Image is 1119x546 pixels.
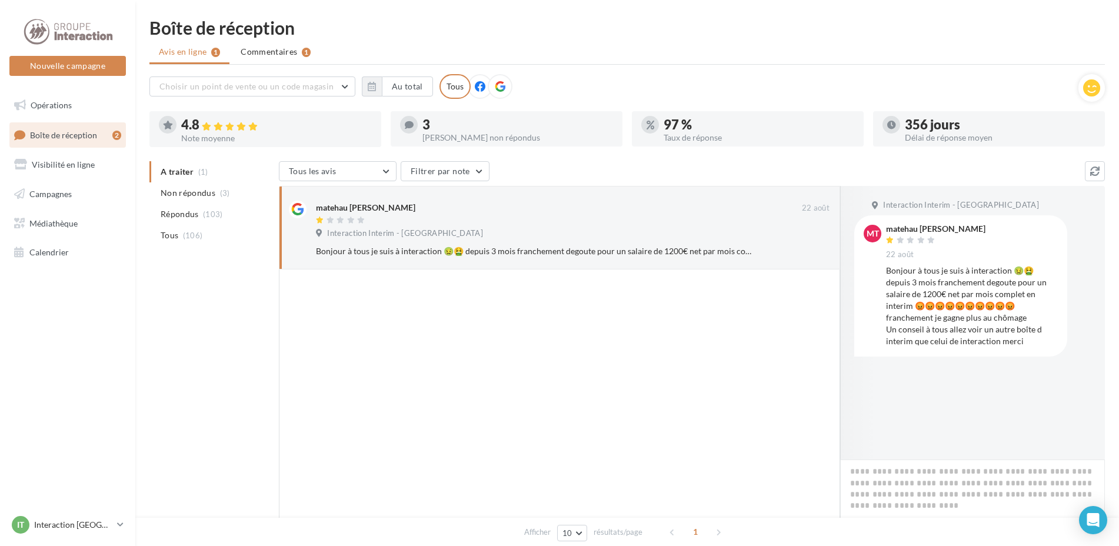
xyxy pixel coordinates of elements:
[31,100,72,110] span: Opérations
[886,225,985,233] div: matehau [PERSON_NAME]
[29,218,78,228] span: Médiathèque
[382,76,433,96] button: Au total
[161,208,199,220] span: Répondus
[159,81,334,91] span: Choisir un point de vente ou un code magasin
[362,76,433,96] button: Au total
[594,527,642,538] span: résultats/page
[183,231,203,240] span: (106)
[289,166,337,176] span: Tous les avis
[29,189,72,199] span: Campagnes
[149,19,1105,36] div: Boîte de réception
[422,134,613,142] div: [PERSON_NAME] non répondus
[149,76,355,96] button: Choisir un point de vente ou un code magasin
[7,122,128,148] a: Boîte de réception2
[32,159,95,169] span: Visibilité en ligne
[905,134,1095,142] div: Délai de réponse moyen
[34,519,112,531] p: Interaction [GEOGRAPHIC_DATA]
[1079,506,1107,534] div: Open Intercom Messenger
[664,134,854,142] div: Taux de réponse
[112,131,121,140] div: 2
[7,93,128,118] a: Opérations
[181,118,372,132] div: 4.8
[886,265,1058,347] div: Bonjour à tous je suis à interaction 🤢🤮 depuis 3 mois franchement degoute pour un salaire de 1200...
[867,228,879,239] span: mt
[316,245,753,257] div: Bonjour à tous je suis à interaction 🤢🤮 depuis 3 mois franchement degoute pour un salaire de 1200...
[17,519,24,531] span: IT
[241,46,297,58] span: Commentaires
[7,211,128,236] a: Médiathèque
[161,187,215,199] span: Non répondus
[686,522,705,541] span: 1
[886,249,914,260] span: 22 août
[220,188,230,198] span: (3)
[302,48,311,57] div: 1
[203,209,223,219] span: (103)
[327,228,483,239] span: Interaction Interim - [GEOGRAPHIC_DATA]
[422,118,613,131] div: 3
[7,152,128,177] a: Visibilité en ligne
[557,525,587,541] button: 10
[181,134,372,142] div: Note moyenne
[401,161,489,181] button: Filtrer par note
[7,240,128,265] a: Calendrier
[9,56,126,76] button: Nouvelle campagne
[9,514,126,536] a: IT Interaction [GEOGRAPHIC_DATA]
[664,118,854,131] div: 97 %
[524,527,551,538] span: Afficher
[7,182,128,207] a: Campagnes
[29,247,69,257] span: Calendrier
[30,129,97,139] span: Boîte de réception
[279,161,397,181] button: Tous les avis
[883,200,1039,211] span: Interaction Interim - [GEOGRAPHIC_DATA]
[316,202,415,214] div: matehau [PERSON_NAME]
[802,203,830,214] span: 22 août
[439,74,471,99] div: Tous
[905,118,1095,131] div: 356 jours
[161,229,178,241] span: Tous
[562,528,572,538] span: 10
